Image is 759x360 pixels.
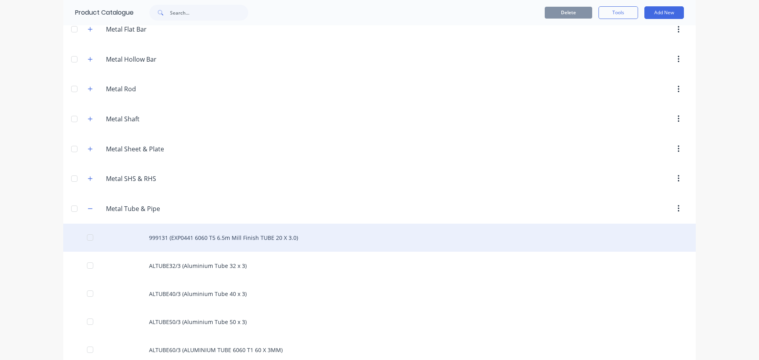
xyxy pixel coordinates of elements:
[106,144,200,154] input: Enter category name
[106,174,200,183] input: Enter category name
[106,55,200,64] input: Enter category name
[106,204,200,213] input: Enter category name
[106,84,200,94] input: Enter category name
[170,5,248,21] input: Search...
[63,308,696,336] div: ALTUBE50/3 (Aluminium Tube 50 x 3)
[545,7,592,19] button: Delete
[599,6,638,19] button: Tools
[63,280,696,308] div: ALTUBE40/3 (Aluminium Tube 40 x 3)
[63,224,696,252] div: 999131 (EXP0441 6060 T5 6.5m Mill Finish TUBE 20 X 3.0)
[63,252,696,280] div: ALTUBE32/3 (Aluminium Tube 32 x 3)
[106,25,200,34] input: Enter category name
[106,114,200,124] input: Enter category name
[644,6,684,19] button: Add New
